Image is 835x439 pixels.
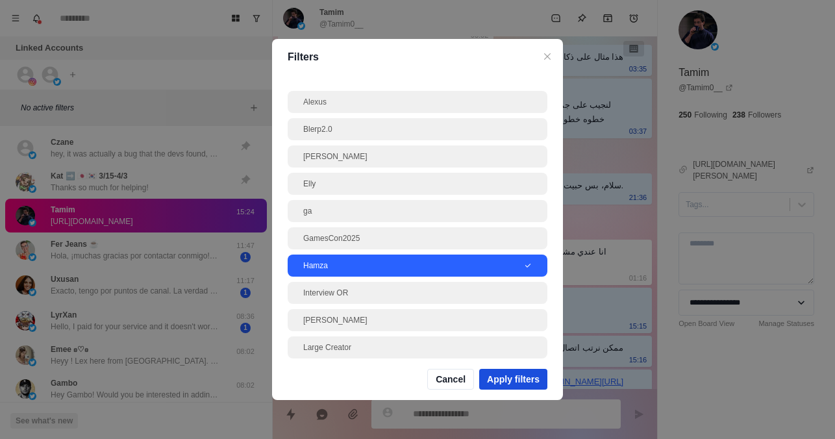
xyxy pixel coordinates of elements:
div: Elly [303,178,532,190]
button: Cancel [427,369,474,390]
div: Interview OR [303,287,532,299]
button: Close [540,49,555,64]
div: Large Creator [303,342,532,353]
div: Blerp2.0 [303,123,532,135]
div: [PERSON_NAME] [303,151,532,162]
div: GamesCon2025 [303,232,532,244]
p: Filters [288,49,547,65]
div: Alexus [303,96,532,108]
div: [PERSON_NAME] [303,314,532,326]
div: ga [303,205,532,217]
button: Apply filters [479,369,547,390]
div: Hamza [303,260,524,271]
